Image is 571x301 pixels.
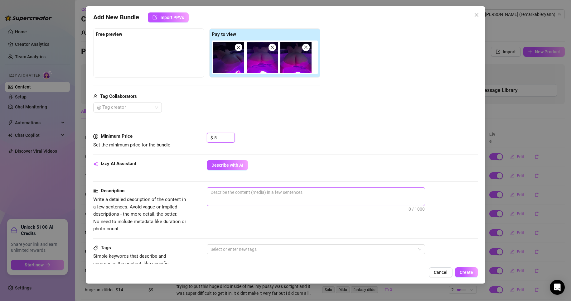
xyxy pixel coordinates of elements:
[212,31,236,37] strong: Pay to view
[93,12,139,22] span: Add New Bundle
[152,15,157,20] span: import
[101,245,111,251] strong: Tags
[207,160,248,170] button: Describe with AI
[159,15,184,20] span: Import PPVs
[550,280,565,295] div: Open Intercom Messenger
[93,197,186,232] span: Write a detailed description of the content in a few sentences. Avoid vague or implied descriptio...
[93,93,98,100] span: user
[101,133,133,139] strong: Minimum Price
[93,187,98,195] span: align-left
[429,267,452,277] button: Cancel
[472,12,481,17] span: Close
[213,42,244,73] img: media
[100,93,137,99] strong: Tag Collaborators
[101,161,136,166] strong: Izzy AI Assistant
[148,12,189,22] button: Import PPVs
[211,163,243,168] span: Describe with AI
[434,270,448,275] span: Cancel
[304,45,308,50] span: close
[93,246,98,251] span: tag
[101,188,124,193] strong: Description
[270,45,274,50] span: close
[472,10,481,20] button: Close
[96,31,122,37] strong: Free preview
[93,253,168,274] span: Simple keywords that describe and summarize the content, like specific fetishes, positions, categ...
[455,267,478,277] button: Create
[247,42,278,73] img: media
[93,142,170,148] span: Set the minimum price for the bundle
[474,12,479,17] span: close
[460,270,473,275] span: Create
[280,42,312,73] img: media
[236,45,241,50] span: close
[93,133,98,140] span: dollar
